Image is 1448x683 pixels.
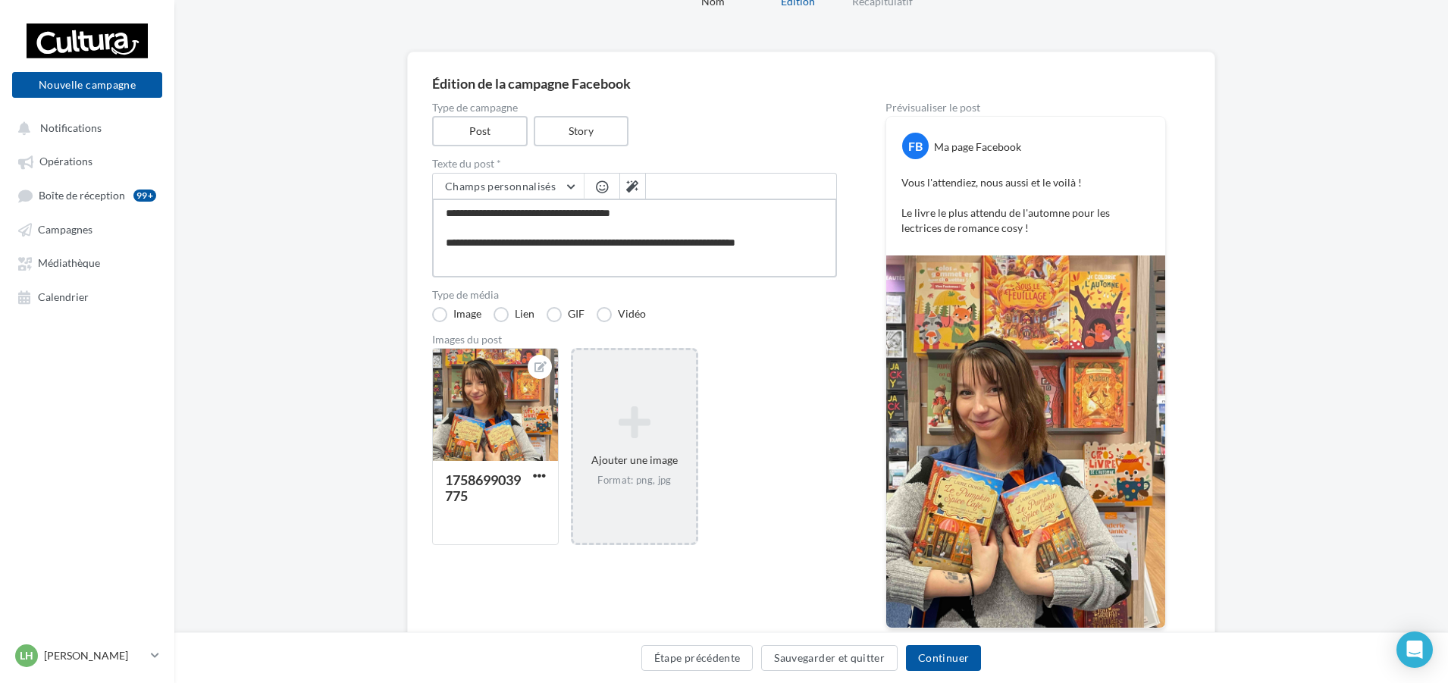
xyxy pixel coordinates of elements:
span: Notifications [40,121,102,134]
div: La prévisualisation est non-contractuelle [885,628,1166,648]
p: Vous l'attendiez, nous aussi et le voilà ! Le livre le plus attendu de l'automne pour les lectric... [901,175,1150,236]
span: Calendrier [38,290,89,303]
button: Champs personnalisés [433,174,584,199]
div: 1758699039775 [445,472,521,504]
label: Image [432,307,481,322]
label: Story [534,116,629,146]
a: Campagnes [9,215,165,243]
div: FB [902,133,929,159]
label: GIF [547,307,585,322]
span: LH [20,648,33,663]
label: Texte du post * [432,158,837,169]
div: Images du post [432,334,837,345]
span: Champs personnalisés [445,180,556,193]
a: Boîte de réception99+ [9,181,165,209]
a: Calendrier [9,283,165,310]
span: Médiathèque [38,257,100,270]
label: Type de campagne [432,102,837,113]
div: 99+ [133,190,156,202]
a: Opérations [9,147,165,174]
button: Étape précédente [641,645,754,671]
button: Continuer [906,645,981,671]
a: LH [PERSON_NAME] [12,641,162,670]
div: Open Intercom Messenger [1396,631,1433,668]
p: [PERSON_NAME] [44,648,145,663]
a: Médiathèque [9,249,165,276]
button: Sauvegarder et quitter [761,645,898,671]
button: Notifications [9,114,159,141]
label: Type de média [432,290,837,300]
div: Ma page Facebook [934,139,1021,155]
span: Opérations [39,155,92,168]
label: Post [432,116,528,146]
label: Lien [494,307,534,322]
div: Prévisualiser le post [885,102,1166,113]
button: Nouvelle campagne [12,72,162,98]
div: Édition de la campagne Facebook [432,77,1190,90]
span: Campagnes [38,223,92,236]
span: Boîte de réception [39,189,125,202]
label: Vidéo [597,307,646,322]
